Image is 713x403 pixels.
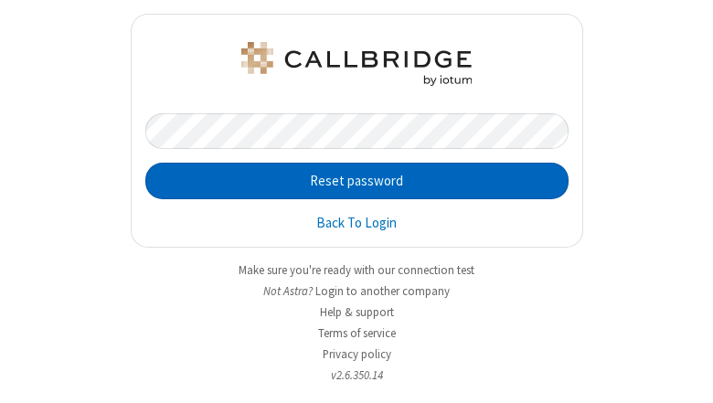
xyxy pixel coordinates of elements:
a: Help & support [320,304,394,320]
button: Reset password [145,163,569,199]
li: Not Astra? [131,282,583,300]
a: Terms of service [318,325,396,341]
li: v2.6.350.14 [131,366,583,384]
button: Login to another company [315,282,450,300]
a: Make sure you're ready with our connection test [239,262,474,278]
img: Astra [238,42,475,86]
a: Privacy policy [323,346,391,362]
a: Back To Login [316,213,397,234]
